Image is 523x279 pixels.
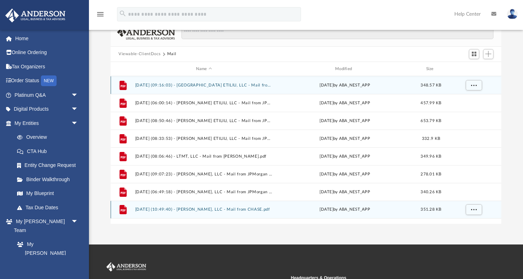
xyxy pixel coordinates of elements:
[135,101,273,105] button: [DATE] (06:00:14) - [PERSON_NAME] ETILIU, LLC - Mail from JPMorgan Chase Bank, N.A..pdf
[135,119,273,123] button: [DATE] (08:50:46) - [PERSON_NAME] ETILIU, LLC - Mail from JPMorgan Chase Bank, N.A..pdf
[135,190,273,194] button: [DATE] (06:49:18) - [PERSON_NAME], LLC - Mail from JPMorgan Chase Bank, N.A..pdf
[5,102,89,116] a: Digital Productsarrow_drop_down
[135,172,273,177] button: [DATE] (09:07:23) - [PERSON_NAME], LLC - Mail from JPMorgan Chase Bank, N.A..pdf
[71,102,85,117] span: arrow_drop_down
[421,154,441,158] span: 349.96 KB
[421,101,441,105] span: 457.99 KB
[71,215,85,229] span: arrow_drop_down
[111,76,501,224] div: grid
[421,190,441,194] span: 340.26 KB
[181,26,493,39] input: Search files and folders
[10,186,85,201] a: My Blueprint
[10,172,89,186] a: Binder Walkthrough
[276,153,414,160] div: [DATE] by ABA_NEST_APP
[507,9,518,19] img: User Pic
[3,9,68,22] img: Anderson Advisors Platinum Portal
[466,205,482,215] button: More options
[114,66,132,72] div: id
[135,154,273,159] button: [DATE] (08:06:46) - LTMT, LLC - Mail from [PERSON_NAME].pdf
[276,82,414,89] div: [DATE] by ABA_NEST_APP
[5,46,89,60] a: Online Ordering
[5,31,89,46] a: Home
[10,144,89,158] a: CTA Hub
[5,215,85,237] a: My [PERSON_NAME] Teamarrow_drop_down
[135,66,273,72] div: Name
[71,88,85,102] span: arrow_drop_down
[5,59,89,74] a: Tax Organizers
[5,88,89,102] a: Platinum Q&Aarrow_drop_down
[276,189,414,195] div: [DATE] by ABA_NEST_APP
[422,137,440,141] span: 332.9 KB
[71,116,85,131] span: arrow_drop_down
[469,49,480,59] button: Switch to Grid View
[276,171,414,178] div: [DATE] by ABA_NEST_APP
[10,158,89,173] a: Entity Change Request
[105,262,148,272] img: Anderson Advisors Platinum Portal
[421,83,441,87] span: 348.57 KB
[96,14,105,19] a: menu
[41,75,57,86] div: NEW
[10,237,82,269] a: My [PERSON_NAME] Team
[483,49,494,59] button: Add
[276,136,414,142] div: [DATE] by ABA_NEST_APP
[5,116,89,130] a: My Entitiesarrow_drop_down
[421,208,441,212] span: 351.28 KB
[167,51,176,57] button: Mail
[276,118,414,124] div: [DATE] by ABA_NEST_APP
[10,200,89,215] a: Tax Due Dates
[276,66,414,72] div: Modified
[96,10,105,19] i: menu
[276,100,414,106] div: [DATE] by ABA_NEST_APP
[466,80,482,91] button: More options
[421,119,441,123] span: 653.79 KB
[421,172,441,176] span: 278.01 KB
[119,10,127,17] i: search
[5,74,89,88] a: Order StatusNEW
[417,66,445,72] div: Size
[276,207,414,213] div: [DATE] by ABA_NEST_APP
[135,83,273,88] button: [DATE] (09:16:03) - [GEOGRAPHIC_DATA] ETILIU, LLC - Mail from CHASE JPMorgan Chase Bank, N.A..pdf
[10,130,89,144] a: Overview
[135,136,273,141] button: [DATE] (08:33:53) - [PERSON_NAME] ETILIU, LLC - Mail from JPMorgan Chase Bank, N.A..pdf
[448,66,498,72] div: id
[135,207,273,212] button: [DATE] (10:49:40) - [PERSON_NAME], LLC - Mail from CHASE.pdf
[118,51,160,57] button: Viewable-ClientDocs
